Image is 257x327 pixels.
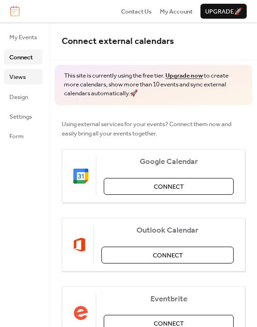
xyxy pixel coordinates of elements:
span: Form [9,132,24,141]
img: outlook [73,237,86,252]
a: Views [4,69,43,84]
img: eventbrite [73,306,88,320]
a: Settings [4,109,43,124]
span: Using external services for your events? Connect them now and easily bring all your events together. [62,120,245,139]
button: Connect [101,247,234,263]
span: Outlook Calendar [101,226,234,235]
span: Connect [9,53,33,62]
span: Connect [154,182,184,192]
button: Upgrade🚀 [200,4,247,19]
a: Contact Us [121,7,152,16]
span: Upgrade 🚀 [205,7,242,16]
span: Settings [9,112,32,121]
span: Views [9,72,26,82]
span: Design [9,92,28,102]
a: Form [4,128,43,143]
span: Google Calendar [104,157,234,167]
span: Eventbrite [104,295,234,304]
a: My Account [160,7,193,16]
a: Connect [4,50,43,64]
span: This site is currently using the free tier. to create more calendars, show more than 10 events an... [64,71,243,98]
img: logo [10,6,20,16]
span: Connect [153,251,183,260]
a: Design [4,89,43,104]
span: My Events [9,33,37,42]
a: My Events [4,29,43,44]
a: Upgrade now [165,70,203,82]
span: Connect external calendars [62,33,174,50]
button: Connect [104,178,234,195]
img: google [73,169,88,184]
